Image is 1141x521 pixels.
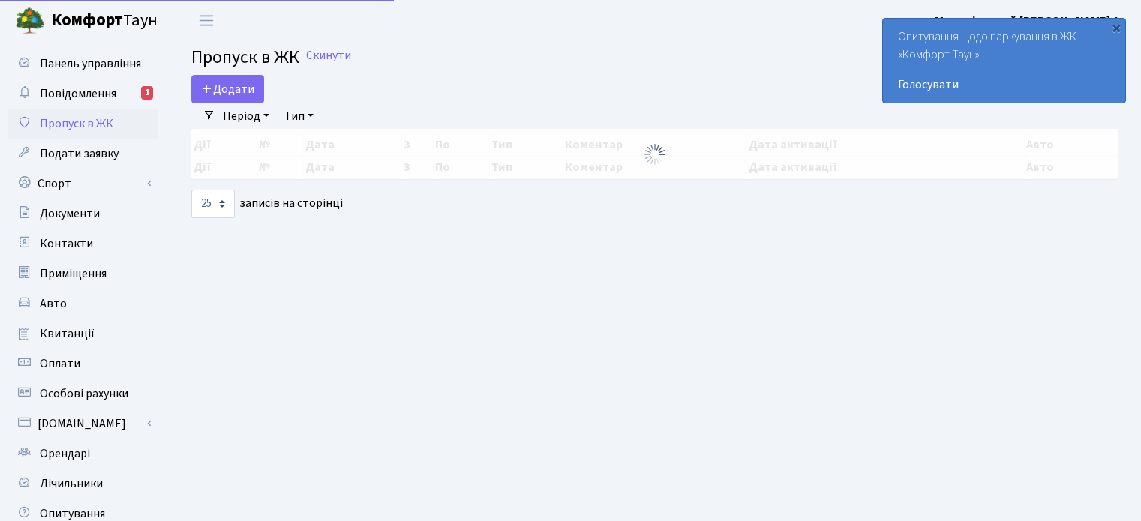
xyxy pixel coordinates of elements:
b: Меленівський [PERSON_NAME] А. [935,13,1123,29]
a: Контакти [8,229,158,259]
span: Лічильники [40,475,103,492]
a: Додати [191,75,264,103]
a: Документи [8,199,158,229]
a: Панель управління [8,49,158,79]
a: Пропуск в ЖК [8,109,158,139]
span: Пропуск в ЖК [40,115,113,132]
span: Таун [51,8,158,34]
a: Подати заявку [8,139,158,169]
a: Тип [278,103,320,129]
div: × [1109,20,1124,35]
a: Скинути [306,49,351,63]
img: Обробка... [643,142,667,166]
span: Особові рахунки [40,385,128,402]
a: Орендарі [8,439,158,469]
img: logo.png [15,6,45,36]
span: Пропуск в ЖК [191,44,299,70]
span: Авто [40,295,67,312]
span: Квитанції [40,325,95,342]
span: Контакти [40,235,93,252]
span: Подати заявку [40,145,119,162]
a: [DOMAIN_NAME] [8,409,158,439]
a: Оплати [8,349,158,379]
a: Меленівський [PERSON_NAME] А. [935,12,1123,30]
span: Повідомлення [40,85,116,102]
div: 1 [141,86,153,100]
a: Голосувати [898,76,1110,94]
a: Квитанції [8,319,158,349]
button: Переключити навігацію [188,8,225,33]
a: Спорт [8,169,158,199]
a: Період [217,103,275,129]
a: Особові рахунки [8,379,158,409]
a: Лічильники [8,469,158,499]
span: Оплати [40,355,80,372]
select: записів на сторінці [191,190,235,218]
span: Додати [201,81,254,97]
a: Авто [8,289,158,319]
span: Документи [40,205,100,222]
b: Комфорт [51,8,123,32]
a: Приміщення [8,259,158,289]
div: Опитування щодо паркування в ЖК «Комфорт Таун» [883,19,1125,103]
span: Орендарі [40,445,90,462]
label: записів на сторінці [191,190,343,218]
span: Панель управління [40,55,141,72]
span: Приміщення [40,265,107,282]
a: Повідомлення1 [8,79,158,109]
